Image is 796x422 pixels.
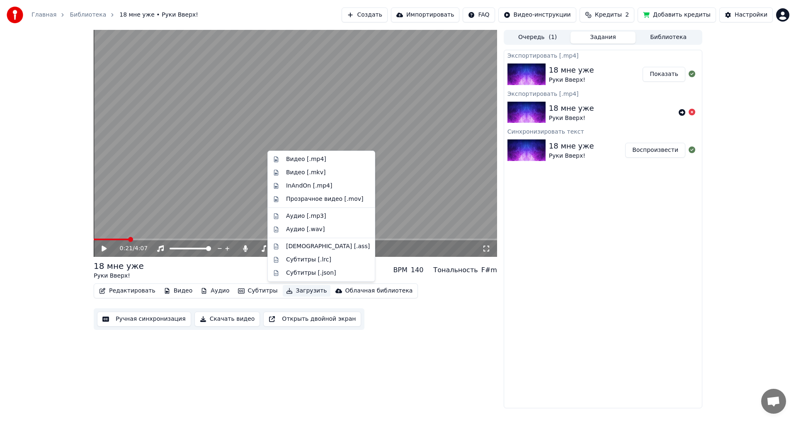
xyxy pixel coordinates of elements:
[643,67,685,82] button: Показать
[32,11,56,19] a: Главная
[504,50,702,60] div: Экспортировать [.mp4]
[433,265,478,275] div: Тональность
[286,242,370,251] div: [DEMOGRAPHIC_DATA] [.ass]
[32,11,198,19] nav: breadcrumb
[7,7,23,23] img: youka
[286,225,325,234] div: Аудио [.wav]
[504,88,702,98] div: Экспортировать [.mp4]
[548,33,557,41] span: ( 1 )
[286,155,326,163] div: Видео [.mp4]
[549,64,594,76] div: 18 мне уже
[505,32,570,44] button: Очередь
[160,285,196,297] button: Видео
[549,152,594,160] div: Руки Вверх!
[761,389,786,414] a: Открытый чат
[549,140,594,152] div: 18 мне уже
[636,32,701,44] button: Библиотека
[393,265,407,275] div: BPM
[286,269,336,277] div: Субтитры [.json]
[504,126,702,136] div: Синхронизировать текст
[345,287,413,295] div: Облачная библиотека
[549,102,594,114] div: 18 мне уже
[119,11,198,19] span: 18 мне уже • Руки Вверх!
[286,212,326,220] div: Аудио [.mp3]
[286,168,325,177] div: Видео [.mkv]
[391,7,460,22] button: Импортировать
[549,76,594,84] div: Руки Вверх!
[286,195,363,203] div: Прозрачное видео [.mov]
[411,265,424,275] div: 140
[194,312,260,327] button: Скачать видео
[135,244,148,253] span: 4:07
[283,285,330,297] button: Загрузить
[286,182,332,190] div: InAndOn [.mp4]
[638,7,716,22] button: Добавить кредиты
[625,11,629,19] span: 2
[342,7,387,22] button: Создать
[120,244,140,253] div: /
[735,11,767,19] div: Настройки
[481,265,497,275] div: F#m
[719,7,773,22] button: Настройки
[94,260,144,272] div: 18 мне уже
[595,11,622,19] span: Кредиты
[549,114,594,122] div: Руки Вверх!
[286,256,331,264] div: Субтитры [.lrc]
[263,312,361,327] button: Открыть двойной экран
[70,11,106,19] a: Библиотека
[96,285,159,297] button: Редактировать
[463,7,495,22] button: FAQ
[94,272,144,280] div: Руки Вверх!
[580,7,634,22] button: Кредиты2
[625,143,685,158] button: Воспроизвести
[498,7,576,22] button: Видео-инструкции
[97,312,191,327] button: Ручная синхронизация
[570,32,636,44] button: Задания
[197,285,233,297] button: Аудио
[235,285,281,297] button: Субтитры
[120,244,133,253] span: 0:21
